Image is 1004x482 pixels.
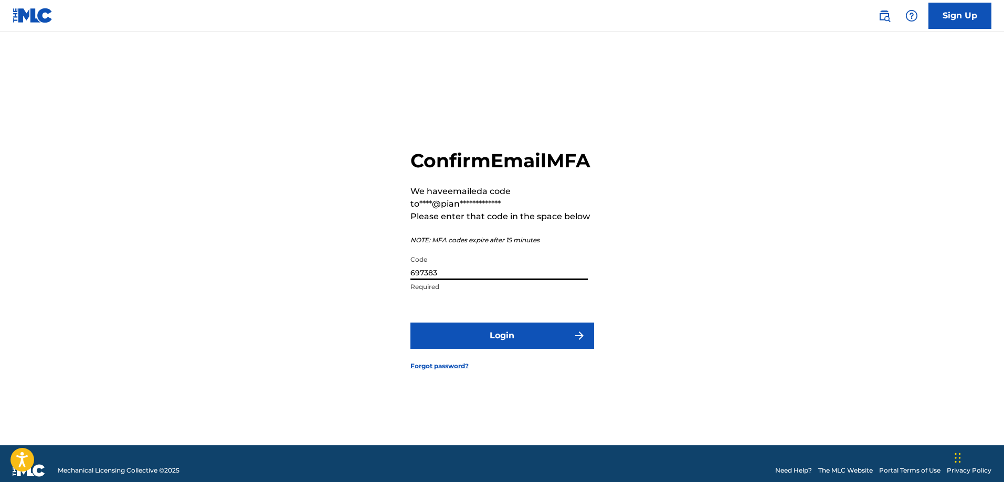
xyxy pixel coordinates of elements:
[947,466,991,475] a: Privacy Policy
[775,466,812,475] a: Need Help?
[901,5,922,26] div: Help
[878,9,891,22] img: search
[13,464,45,477] img: logo
[573,329,586,342] img: f7272a7cc735f4ea7f67.svg
[410,323,594,349] button: Login
[874,5,895,26] a: Public Search
[879,466,940,475] a: Portal Terms of Use
[410,210,594,223] p: Please enter that code in the space below
[955,442,961,474] div: Drag
[952,432,1004,482] iframe: Chat Widget
[410,149,594,173] h2: Confirm Email MFA
[58,466,179,475] span: Mechanical Licensing Collective © 2025
[905,9,918,22] img: help
[818,466,873,475] a: The MLC Website
[410,235,594,245] p: NOTE: MFA codes expire after 15 minutes
[410,361,469,371] a: Forgot password?
[410,282,588,292] p: Required
[928,3,991,29] a: Sign Up
[13,8,53,23] img: MLC Logo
